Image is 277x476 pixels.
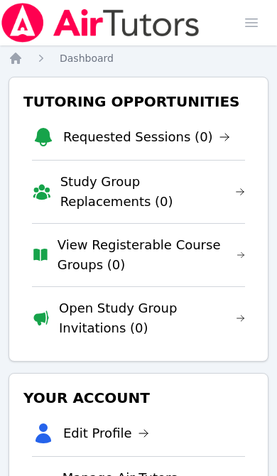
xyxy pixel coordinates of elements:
nav: Breadcrumb [9,51,268,65]
a: Requested Sessions (0) [63,127,230,147]
a: Study Group Replacements (0) [60,172,245,212]
a: Open Study Group Invitations (0) [59,298,245,338]
a: View Registerable Course Groups (0) [58,235,245,275]
a: Edit Profile [63,423,149,443]
h3: Tutoring Opportunities [21,89,256,114]
h3: Your Account [21,385,256,411]
span: Dashboard [60,53,114,64]
a: Dashboard [60,51,114,65]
